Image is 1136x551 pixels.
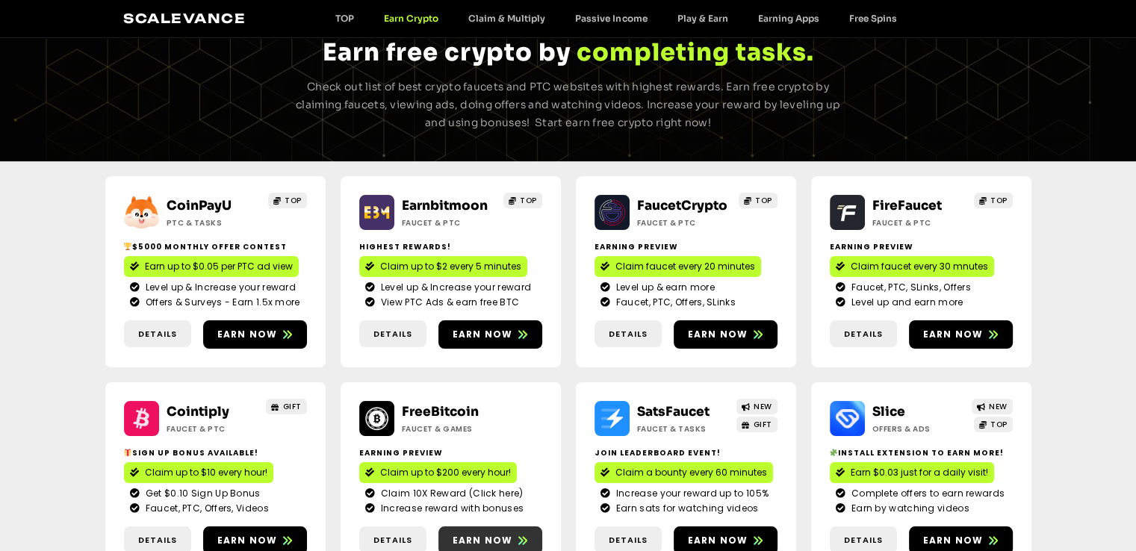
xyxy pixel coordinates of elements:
a: Claim up to $2 every 5 minutes [359,256,527,277]
span: GIFT [754,419,772,430]
a: Earn now [674,320,777,349]
span: Faucet, PTC, Offers, Videos [142,502,269,515]
span: Details [138,328,177,340]
span: s [762,38,776,66]
span: m [609,38,634,66]
a: Earn now [203,320,307,349]
a: Claim faucet every 20 minutes [595,256,761,277]
a: TOP [974,417,1013,432]
a: Free Spins [834,13,911,24]
span: Details [373,534,412,547]
span: Earn now [217,534,278,547]
a: Passive Income [560,13,662,24]
span: Earn up to $0.05 per PTC ad view [145,260,293,273]
span: Complete offers to earn rewards [848,487,1005,500]
span: i [687,38,696,66]
h2: Faucet & PTC [167,423,260,435]
span: Claim faucet every 30 mnutes [851,260,988,273]
h2: Offers & Ads [872,423,966,435]
span: Earn now [923,534,984,547]
a: Earning Apps [742,13,834,24]
span: t [736,38,747,66]
span: NEW [989,401,1008,412]
a: Details [595,320,662,348]
span: Earn now [217,328,278,341]
span: TOP [990,419,1008,430]
span: . [807,38,814,66]
h2: Earning Preview [830,241,1013,252]
a: NEW [972,399,1013,414]
a: Claim 10X Reward (Click here) [365,487,536,500]
a: Slice [872,404,905,420]
span: Earn $0.03 just for a daily visit! [851,466,988,479]
h2: Faucet & PTC [872,217,966,228]
a: FaucetCrypto [637,198,727,214]
span: g [713,38,730,66]
a: Earn Crypto [369,13,453,24]
h2: Join Leaderboard event! [595,447,777,458]
span: c [577,38,592,66]
span: TOP [990,195,1008,206]
a: GIFT [266,399,307,414]
span: k [776,38,792,66]
a: FreeBitcoin [402,404,479,420]
span: View PTC Ads & earn free BTC [377,296,519,309]
a: TOP [739,193,777,208]
span: o [592,38,609,66]
span: Earn now [688,534,748,547]
img: 🧩 [830,449,837,456]
a: Earn now [438,320,542,349]
a: Earn up to $0.05 per PTC ad view [124,256,299,277]
span: Increase your reward up to 105% [612,487,769,500]
span: Earn now [453,534,513,547]
span: TOP [520,195,537,206]
span: Claim up to $10 every hour! [145,466,267,479]
h2: Faucet & PTC [637,217,730,228]
h2: Earning Preview [595,241,777,252]
span: s [792,38,807,66]
span: Claim faucet every 20 minutes [615,260,755,273]
a: Play & Earn [662,13,742,24]
span: NEW [754,401,772,412]
a: Claim faucet every 30 mnutes [830,256,994,277]
h2: $5000 Monthly Offer contest [124,241,307,252]
span: Earn sats for watching videos [612,502,759,515]
span: Earn free crypto by [323,37,571,67]
span: Claim a bounty every 60 minutes [615,466,767,479]
p: Check out list of best crypto faucets and PTC websites with highest rewards. Earn free crypto by ... [291,78,846,131]
span: Increase reward with bonuses [377,502,524,515]
img: 🏆 [124,243,131,250]
span: Details [138,534,177,547]
h2: Earning Preview [359,447,542,458]
span: Offers & Surveys - Earn 1.5x more [142,296,300,309]
span: Claim 10X Reward (Click here) [377,487,524,500]
span: Level up and earn more [848,296,963,309]
a: FireFaucet [872,198,942,214]
a: Scalevance [123,10,246,26]
span: p [634,38,652,66]
span: Earn now [923,328,984,341]
a: Claim up to $200 every hour! [359,462,517,483]
span: Details [844,328,883,340]
a: TOP [320,13,369,24]
span: t [676,38,687,66]
h2: Sign up bonus available! [124,447,307,458]
h2: ptc & Tasks [167,217,260,228]
a: TOP [268,193,307,208]
h2: Faucet & PTC [402,217,495,228]
span: TOP [285,195,302,206]
span: l [652,38,660,66]
span: n [696,38,713,66]
a: SatsFaucet [637,404,710,420]
span: Details [844,534,883,547]
span: Earn now [688,328,748,341]
span: TOP [755,195,772,206]
a: Claim & Multiply [453,13,560,24]
a: NEW [736,399,777,414]
span: a [747,38,762,66]
span: Faucet, PTC, Offers, SLinks [612,296,736,309]
a: Claim a bounty every 60 minutes [595,462,773,483]
a: TOP [503,193,542,208]
span: Get $0.10 Sign Up Bonus [142,487,261,500]
a: TOP [974,193,1013,208]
